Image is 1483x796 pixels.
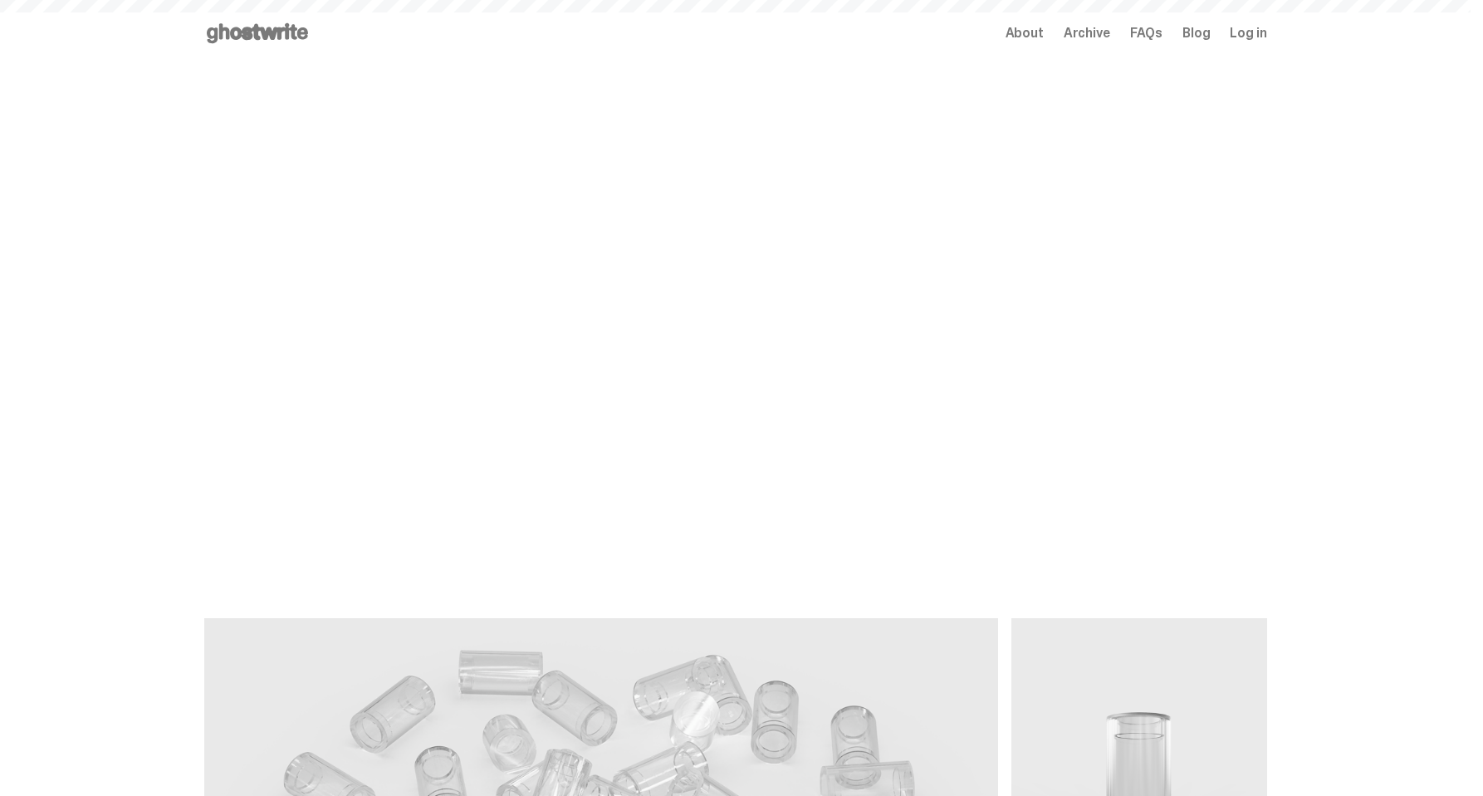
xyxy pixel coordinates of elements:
h2: MLB "Game Face" [204,410,636,450]
a: Blog [1182,27,1210,40]
a: About [1006,27,1044,40]
a: FAQs [1130,27,1162,40]
p: This was the first ghostwrite x MLB blind box ever created. The first MLB rookie ghosts. The firs... [204,457,636,502]
a: Archive [1064,27,1110,40]
span: Archived [224,381,280,394]
a: Log in [1230,27,1266,40]
a: View the Recap [204,528,350,565]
